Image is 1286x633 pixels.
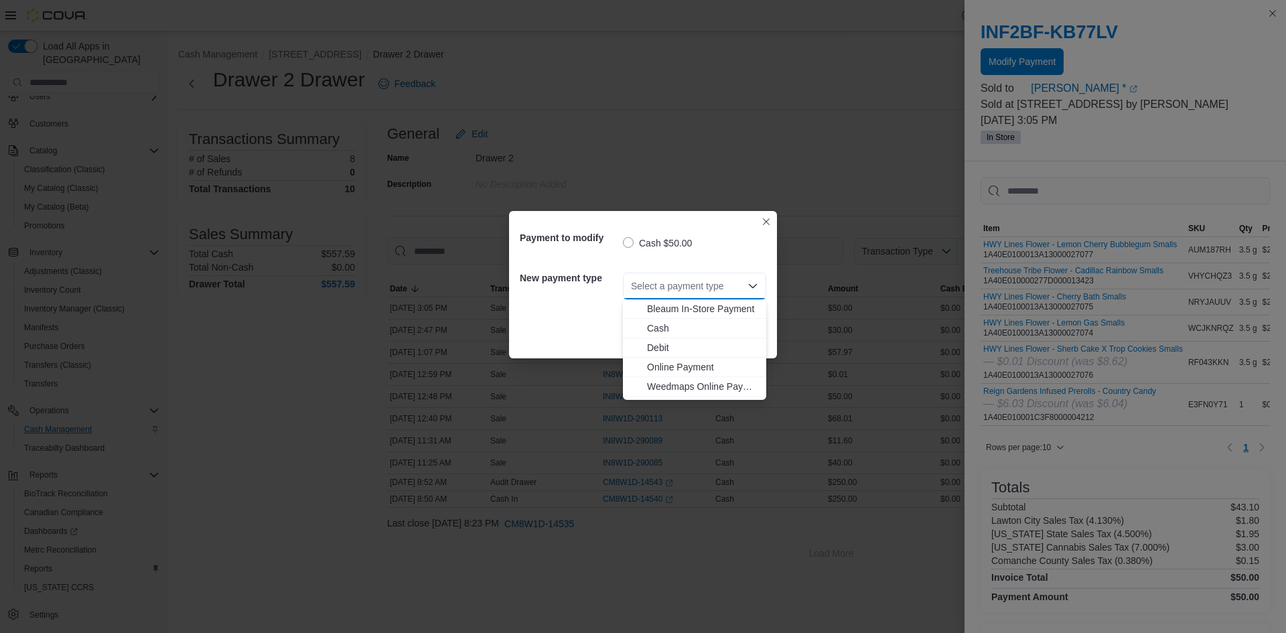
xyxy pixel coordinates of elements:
span: Debit [647,341,758,354]
input: Accessible screen reader label [631,278,632,294]
button: Cash [623,319,766,338]
button: Close list of options [747,281,758,291]
h5: Payment to modify [520,224,620,251]
button: Closes this modal window [758,214,774,230]
span: Online Payment [647,360,758,374]
button: Bleaum In-Store Payment [623,299,766,319]
button: Debit [623,338,766,358]
span: Weedmaps Online Payment [647,380,758,393]
button: Online Payment [623,358,766,377]
label: Cash $50.00 [623,235,692,251]
span: Bleaum In-Store Payment [647,302,758,315]
h5: New payment type [520,265,620,291]
button: Weedmaps Online Payment [623,377,766,397]
div: Choose from the following options [623,299,766,397]
span: Cash [647,322,758,335]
